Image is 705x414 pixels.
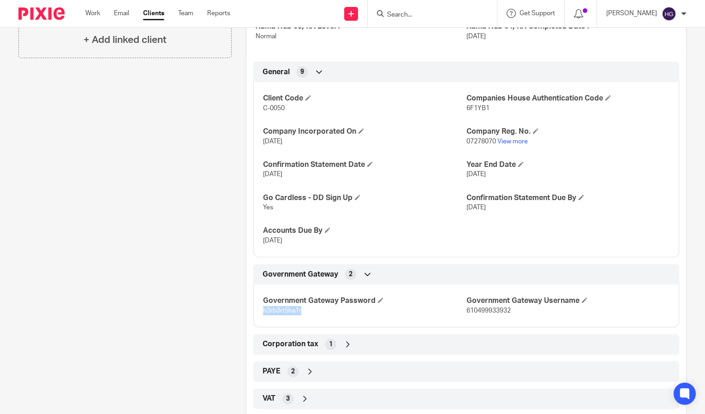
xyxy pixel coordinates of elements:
[178,9,193,18] a: Team
[18,7,65,20] img: Pixie
[85,9,100,18] a: Work
[466,105,490,112] span: 6F1YB1
[263,193,466,203] h4: Go Cardless - DD Sign Up
[263,171,282,177] span: [DATE]
[286,394,290,403] span: 3
[263,226,466,236] h4: Accounts Due By
[263,367,281,376] span: PAYE
[466,127,669,136] h4: Company Reg. No.
[263,94,466,103] h4: Client Code
[263,160,466,170] h4: Confirmation Statement Date
[114,9,129,18] a: Email
[329,340,333,349] span: 1
[263,339,318,349] span: Corporation tax
[263,67,290,77] span: General
[466,94,669,103] h4: Companies House Authentication Code
[497,138,528,145] a: View more
[263,138,282,145] span: [DATE]
[263,204,273,211] span: Yes
[466,308,511,314] span: 610499933932
[466,138,496,145] span: 07278070
[606,9,657,18] p: [PERSON_NAME]
[291,367,295,376] span: 2
[386,11,469,19] input: Search
[84,33,167,47] h4: + Add linked client
[466,193,669,203] h4: Confirmation Statement Due By
[263,105,285,112] span: C-0050
[263,296,466,306] h4: Government Gateway Password
[300,67,304,77] span: 9
[207,9,230,18] a: Reports
[466,171,486,177] span: [DATE]
[263,394,275,403] span: VAT
[349,270,352,279] span: 2
[263,127,466,136] h4: Company Incorporated On
[263,270,338,279] span: Government Gateway
[520,10,555,17] span: Get Support
[256,33,276,40] span: Normal
[466,33,486,40] span: [DATE]
[263,237,282,244] span: [DATE]
[662,6,676,21] img: svg%3E
[466,204,486,211] span: [DATE]
[263,308,301,314] span: h3rb3rt5ha1r
[143,9,164,18] a: Clients
[466,160,669,170] h4: Year End Date
[466,296,669,306] h4: Government Gateway Username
